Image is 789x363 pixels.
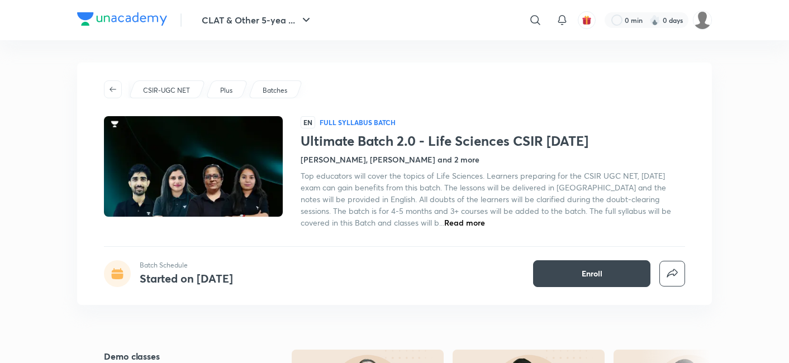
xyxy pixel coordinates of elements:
[582,268,602,279] span: Enroll
[582,15,592,25] img: avatar
[77,12,167,26] img: Company Logo
[263,85,287,95] p: Batches
[533,260,650,287] button: Enroll
[195,9,320,31] button: CLAT & Other 5-yea ...
[649,15,660,26] img: streak
[102,115,284,218] img: Thumbnail
[320,118,396,127] p: Full Syllabus Batch
[104,350,256,363] h5: Demo classes
[444,217,485,228] span: Read more
[218,85,235,95] a: Plus
[140,271,233,286] h4: Started on [DATE]
[140,260,233,270] p: Batch Schedule
[141,85,192,95] a: CSIR-UGC NET
[301,170,671,228] span: Top educators will cover the topics of Life Sciences. Learners preparing for the CSIR UGC NET, [D...
[261,85,289,95] a: Batches
[220,85,232,95] p: Plus
[301,133,685,149] h1: Ultimate Batch 2.0 - Life Sciences CSIR [DATE]
[693,11,712,30] img: Basudha
[77,12,167,28] a: Company Logo
[301,116,315,128] span: EN
[578,11,596,29] button: avatar
[143,85,190,95] p: CSIR-UGC NET
[301,154,479,165] h4: [PERSON_NAME], [PERSON_NAME] and 2 more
